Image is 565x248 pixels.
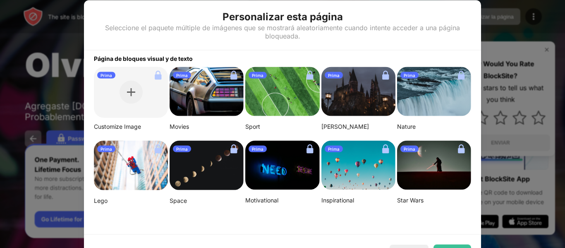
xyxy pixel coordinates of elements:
img: plus.svg [127,88,135,96]
img: lock.svg [379,142,392,155]
img: lock.svg [303,142,316,155]
img: mehdi-messrro-gIpJwuHVwt0-unsplash-small.png [94,140,168,190]
div: Lego [94,197,168,204]
div: Movies [170,123,244,130]
div: Motivational [245,197,319,204]
div: Prima [400,72,419,78]
div: Star Wars [397,197,471,204]
img: jeff-wang-p2y4T4bFws4-unsplash-small.png [245,67,319,116]
div: Sport [245,123,319,130]
img: aditya-chinchure-LtHTe32r_nA-unsplash.png [397,67,471,116]
div: Prima [97,72,115,78]
img: lock.svg [227,142,240,155]
img: lock.svg [151,68,165,82]
div: Personalizar esta página [223,10,343,23]
div: Prima [173,145,191,152]
div: Página de bloques visual y de texto [84,50,481,62]
img: alexis-fauvet-qfWf9Muwp-c-unsplash-small.png [245,140,319,190]
img: image-26.png [170,67,244,116]
div: Prima [97,145,115,152]
img: lock.svg [303,68,316,82]
img: lock.svg [455,68,468,82]
div: Space [170,197,244,205]
img: linda-xu-KsomZsgjLSA-unsplash.png [170,140,244,190]
img: lock.svg [379,68,392,82]
div: Customize Image [94,123,168,130]
img: aditya-vyas-5qUJfO4NU4o-unsplash-small.png [321,67,395,116]
div: Prima [325,72,343,78]
img: lock.svg [227,68,240,82]
div: Nature [397,123,471,130]
div: Inspirational [321,197,395,204]
div: Prima [173,72,191,78]
div: [PERSON_NAME] [321,123,395,130]
div: Prima [249,145,267,152]
div: Prima [400,145,419,152]
div: Prima [249,72,267,78]
div: Prima [325,145,343,152]
img: lock.svg [455,142,468,155]
img: image-22-small.png [397,140,471,190]
div: Seleccione el paquete múltiple de imágenes que se mostrará aleatoriamente cuando intente acceder ... [94,23,471,40]
img: lock.svg [151,142,165,155]
img: ian-dooley-DuBNA1QMpPA-unsplash-small.png [321,140,395,190]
